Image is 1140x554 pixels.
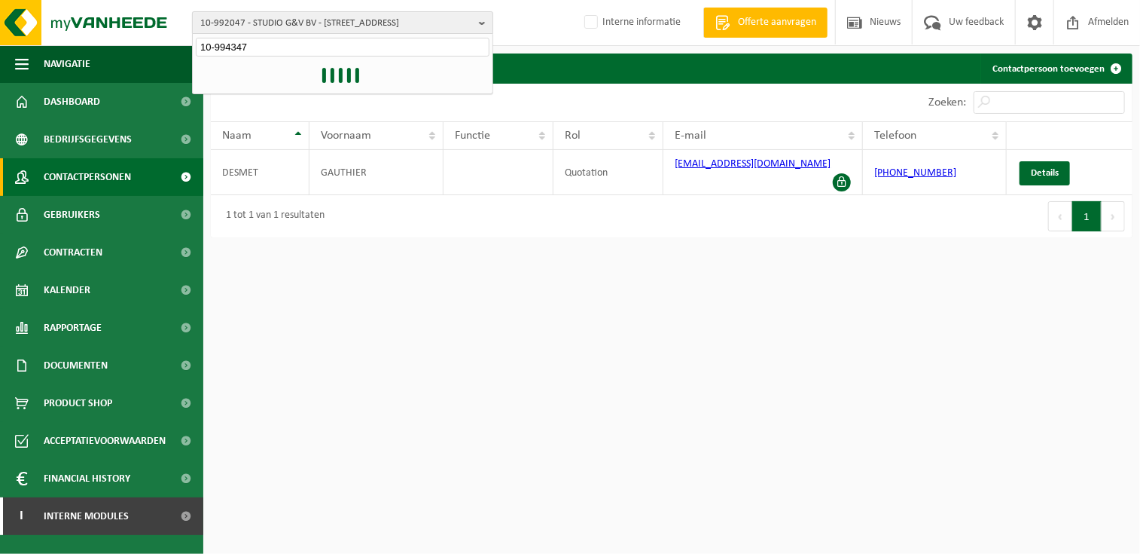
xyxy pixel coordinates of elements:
[218,203,325,230] div: 1 tot 1 van 1 resultaten
[874,167,956,179] a: [PHONE_NUMBER]
[44,45,90,83] span: Navigatie
[703,8,828,38] a: Offerte aanvragen
[44,384,112,422] span: Product Shop
[734,15,820,30] span: Offerte aanvragen
[44,234,102,271] span: Contracten
[1102,201,1125,231] button: Next
[675,158,831,170] a: [EMAIL_ADDRESS][DOMAIN_NAME]
[44,121,132,158] span: Bedrijfsgegevens
[675,130,706,142] span: E-mail
[455,130,490,142] span: Functie
[44,271,90,309] span: Kalender
[44,196,100,234] span: Gebruikers
[192,11,493,34] button: 10-992047 - STUDIO G&V BV - [STREET_ADDRESS]
[44,347,108,384] span: Documenten
[581,11,681,34] label: Interne informatie
[1072,201,1102,231] button: 1
[565,130,581,142] span: Rol
[44,83,100,121] span: Dashboard
[1048,201,1072,231] button: Previous
[980,54,1131,84] a: Contactpersoon toevoegen
[200,12,473,35] span: 10-992047 - STUDIO G&V BV - [STREET_ADDRESS]
[15,497,29,535] span: I
[1031,168,1059,178] span: Details
[44,309,102,347] span: Rapportage
[211,150,309,195] td: DESMET
[196,38,489,57] input: Zoeken naar gekoppelde vestigingen
[553,150,663,195] td: Quotation
[44,460,130,497] span: Financial History
[44,497,129,535] span: Interne modules
[321,130,371,142] span: Voornaam
[44,158,131,196] span: Contactpersonen
[874,130,916,142] span: Telefoon
[309,150,444,195] td: GAUTHIER
[44,422,166,460] span: Acceptatievoorwaarden
[1020,161,1070,185] a: Details
[928,97,966,109] label: Zoeken:
[222,130,251,142] span: Naam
